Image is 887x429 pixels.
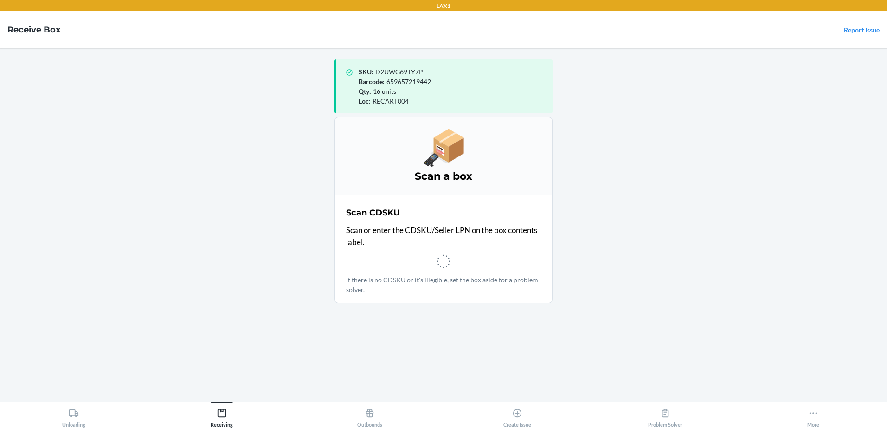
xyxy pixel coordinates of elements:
span: RECART004 [373,97,409,105]
button: Outbounds [296,402,443,428]
button: Problem Solver [591,402,739,428]
h4: Receive Box [7,24,61,36]
p: If there is no CDSKU or it's illegible, set the box aside for a problem solver. [346,275,541,294]
span: 659657219442 [386,78,431,85]
span: Qty : [359,87,371,95]
h3: Scan a box [346,169,541,184]
span: SKU : [359,68,373,76]
span: Barcode : [359,78,385,85]
div: Problem Solver [648,404,682,428]
button: Create Issue [443,402,591,428]
button: More [739,402,887,428]
div: Unloading [62,404,85,428]
span: Loc : [359,97,371,105]
h2: Scan CDSKU [346,207,400,219]
p: Scan or enter the CDSKU/Seller LPN on the box contents label. [346,224,541,248]
span: 16 units [373,87,396,95]
div: Receiving [211,404,233,428]
p: LAX1 [437,2,450,10]
button: Receiving [148,402,296,428]
div: Create Issue [503,404,531,428]
div: More [807,404,819,428]
span: D2UWG69TY7P [375,68,423,76]
div: Outbounds [357,404,382,428]
a: Report Issue [844,26,880,34]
